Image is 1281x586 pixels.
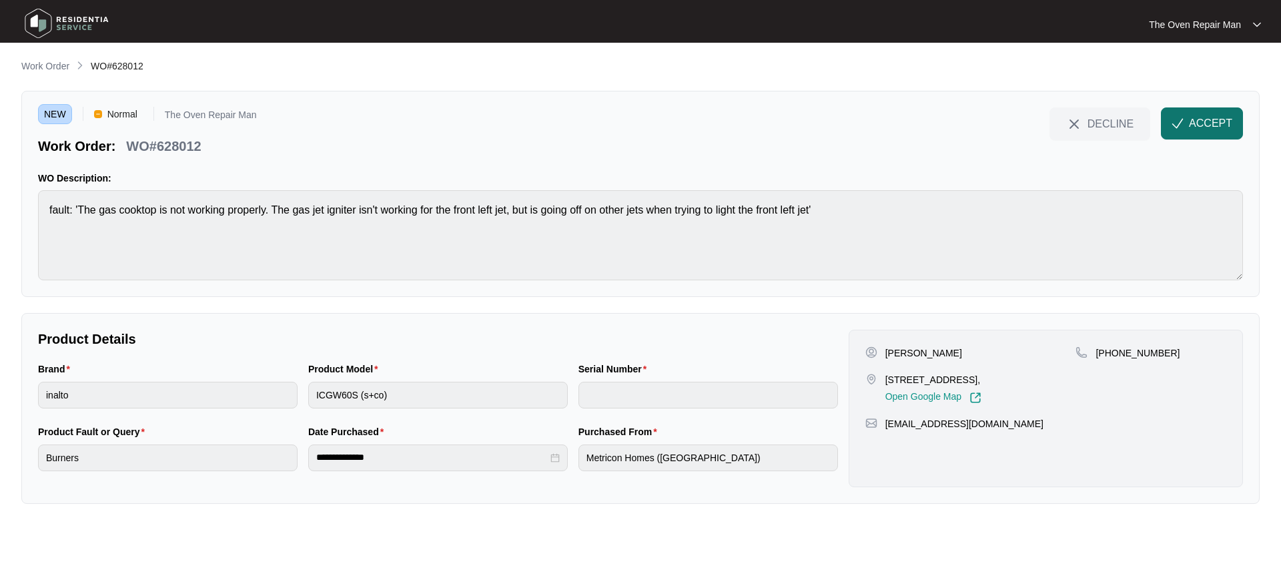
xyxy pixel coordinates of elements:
img: close-Icon [1066,116,1082,132]
span: Normal [102,104,143,124]
img: user-pin [865,346,877,358]
span: NEW [38,104,72,124]
p: WO#628012 [126,137,201,156]
p: [PERSON_NAME] [885,346,962,360]
img: dropdown arrow [1253,21,1261,28]
input: Purchased From [578,445,838,471]
input: Brand [38,382,298,408]
label: Serial Number [578,362,652,376]
span: DECLINE [1088,116,1134,131]
img: map-pin [865,417,877,429]
p: [EMAIL_ADDRESS][DOMAIN_NAME] [885,417,1043,430]
p: Work Order [21,59,69,73]
img: chevron-right [75,60,85,71]
p: The Oven Repair Man [1149,18,1241,31]
p: [PHONE_NUMBER] [1096,346,1180,360]
button: check-IconACCEPT [1161,107,1243,139]
input: Serial Number [578,382,838,408]
a: Work Order [19,59,72,74]
img: map-pin [865,373,877,385]
label: Purchased From [578,425,663,438]
p: The Oven Repair Man [165,110,257,124]
img: Vercel Logo [94,110,102,118]
span: ACCEPT [1189,115,1232,131]
img: residentia service logo [20,3,113,43]
a: Open Google Map [885,392,981,404]
input: Date Purchased [316,451,548,465]
textarea: fault: 'The gas cooktop is not working properly. The gas jet igniter isn't working for the front ... [38,190,1243,280]
p: Product Details [38,330,838,348]
img: map-pin [1076,346,1088,358]
p: Work Order: [38,137,115,156]
label: Date Purchased [308,425,389,438]
label: Product Fault or Query [38,425,150,438]
button: close-IconDECLINE [1049,107,1150,139]
img: check-Icon [1172,117,1184,129]
label: Brand [38,362,75,376]
label: Product Model [308,362,384,376]
p: [STREET_ADDRESS], [885,373,981,386]
input: Product Fault or Query [38,445,298,471]
input: Product Model [308,382,568,408]
span: WO#628012 [91,61,143,71]
img: Link-External [969,392,981,404]
p: WO Description: [38,172,1243,185]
